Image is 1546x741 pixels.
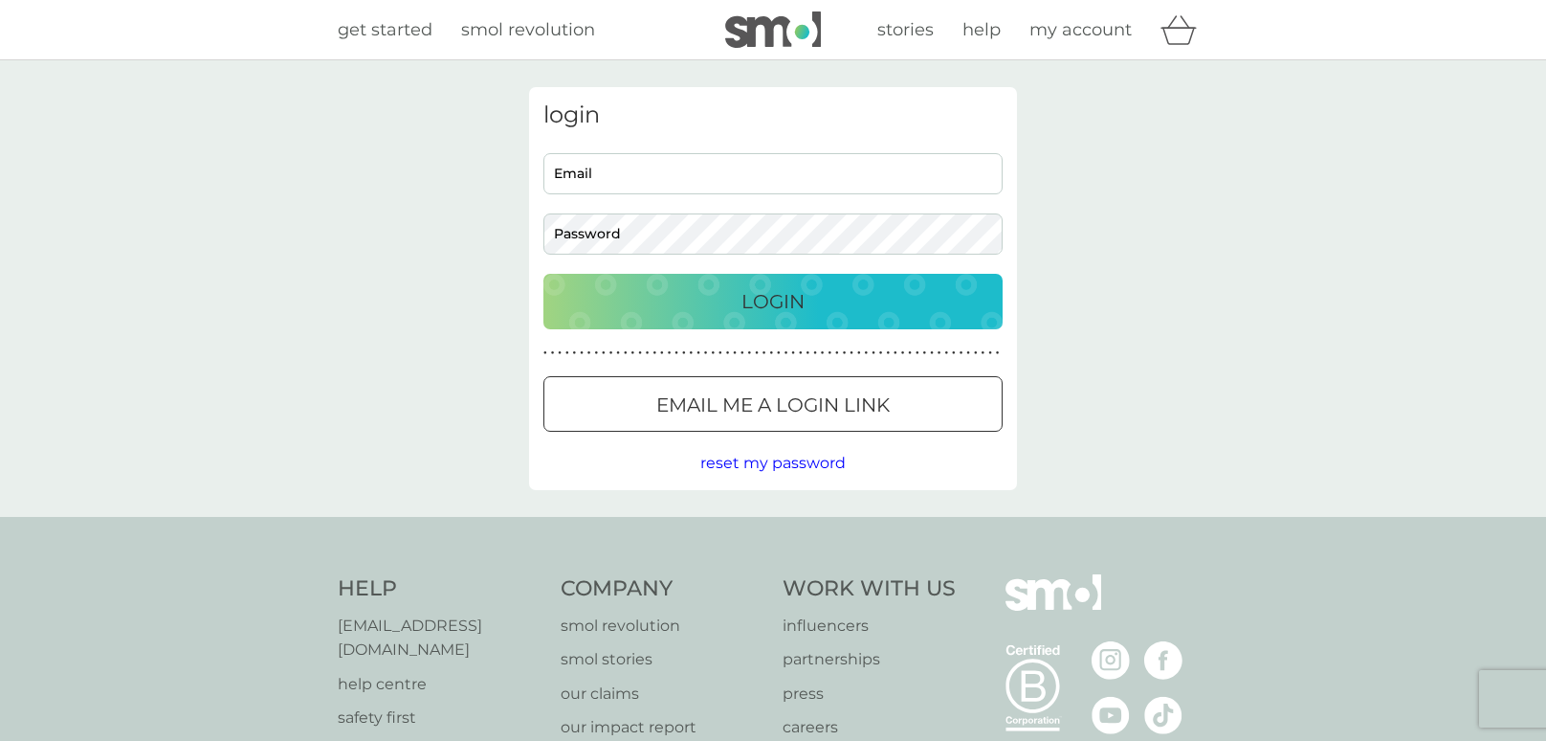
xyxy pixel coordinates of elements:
[783,614,956,639] a: influencers
[725,11,821,48] img: smol
[733,348,737,358] p: ●
[718,348,722,358] p: ●
[755,348,759,358] p: ●
[561,647,764,672] a: smol stories
[1005,574,1101,640] img: smol
[877,19,934,40] span: stories
[1092,696,1130,734] img: visit the smol Youtube page
[543,376,1003,432] button: Email me a login link
[908,348,912,358] p: ●
[962,19,1001,40] span: help
[923,348,927,358] p: ●
[631,348,635,358] p: ●
[660,348,664,358] p: ●
[901,348,905,358] p: ●
[551,348,555,358] p: ●
[624,348,628,358] p: ●
[966,348,970,358] p: ●
[1029,16,1132,44] a: my account
[558,348,562,358] p: ●
[740,348,744,358] p: ●
[668,348,672,358] p: ●
[879,348,883,358] p: ●
[338,574,541,604] h4: Help
[988,348,992,358] p: ●
[916,348,919,358] p: ●
[996,348,1000,358] p: ●
[783,574,956,604] h4: Work With Us
[806,348,810,358] p: ●
[580,348,584,358] p: ●
[543,348,547,358] p: ●
[938,348,941,358] p: ●
[748,348,752,358] p: ●
[799,348,803,358] p: ●
[461,19,595,40] span: smol revolution
[1144,641,1182,680] img: visit the smol Facebook page
[784,348,788,358] p: ●
[960,348,963,358] p: ●
[886,348,890,358] p: ●
[543,274,1003,329] button: Login
[741,286,805,317] p: Login
[616,348,620,358] p: ●
[974,348,978,358] p: ●
[1160,11,1208,49] div: basket
[1092,641,1130,680] img: visit the smol Instagram page
[982,348,985,358] p: ●
[1144,696,1182,734] img: visit the smol Tiktok page
[696,348,700,358] p: ●
[1029,19,1132,40] span: my account
[646,348,650,358] p: ●
[338,614,541,662] a: [EMAIL_ADDRESS][DOMAIN_NAME]
[894,348,897,358] p: ●
[813,348,817,358] p: ●
[338,19,432,40] span: get started
[835,348,839,358] p: ●
[656,390,890,420] p: Email me a login link
[543,101,1003,129] h3: login
[674,348,678,358] p: ●
[877,16,934,44] a: stories
[594,348,598,358] p: ●
[587,348,591,358] p: ●
[561,715,764,740] p: our impact report
[338,672,541,697] a: help centre
[565,348,569,358] p: ●
[762,348,766,358] p: ●
[843,348,847,358] p: ●
[682,348,686,358] p: ●
[944,348,948,358] p: ●
[561,614,764,639] a: smol revolution
[791,348,795,358] p: ●
[850,348,853,358] p: ●
[338,706,541,730] a: safety first
[704,348,708,358] p: ●
[726,348,730,358] p: ●
[777,348,781,358] p: ●
[338,16,432,44] a: get started
[821,348,825,358] p: ●
[652,348,656,358] p: ●
[461,16,595,44] a: smol revolution
[783,682,956,707] a: press
[783,647,956,672] a: partnerships
[700,451,846,476] button: reset my password
[561,682,764,707] a: our claims
[769,348,773,358] p: ●
[828,348,831,358] p: ●
[783,715,956,740] a: careers
[872,348,875,358] p: ●
[952,348,956,358] p: ●
[690,348,694,358] p: ●
[638,348,642,358] p: ●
